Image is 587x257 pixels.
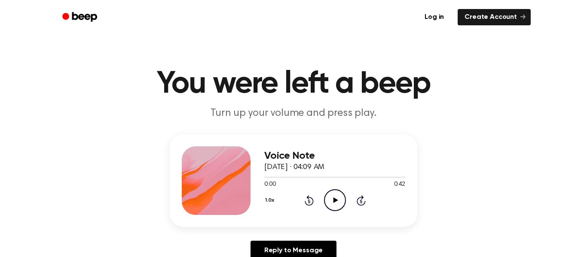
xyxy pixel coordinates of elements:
a: Create Account [458,9,531,25]
h3: Voice Note [264,150,405,162]
h1: You were left a beep [73,69,514,100]
span: 0:00 [264,180,275,189]
button: 1.0x [264,193,277,208]
span: [DATE] · 04:09 AM [264,163,324,171]
a: Log in [416,7,452,27]
a: Beep [56,9,105,26]
p: Turn up your volume and press play. [128,106,459,121]
span: 0:42 [394,180,405,189]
